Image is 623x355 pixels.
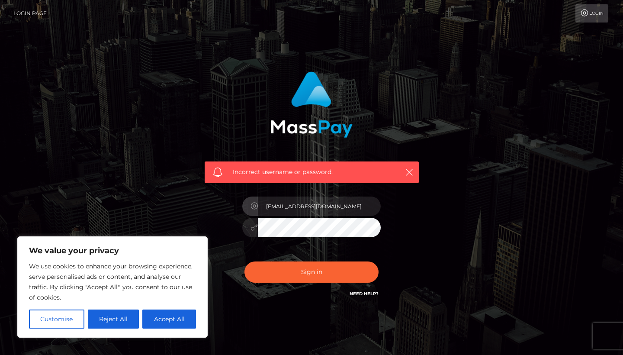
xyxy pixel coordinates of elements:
[244,261,379,283] button: Sign in
[270,71,353,138] img: MassPay Login
[258,197,381,216] input: Username...
[350,291,379,297] a: Need Help?
[29,245,196,256] p: We value your privacy
[29,261,196,303] p: We use cookies to enhance your browsing experience, serve personalised ads or content, and analys...
[142,310,196,329] button: Accept All
[233,168,391,177] span: Incorrect username or password.
[575,4,608,23] a: Login
[17,236,208,338] div: We value your privacy
[13,4,47,23] a: Login Page
[29,310,84,329] button: Customise
[88,310,139,329] button: Reject All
